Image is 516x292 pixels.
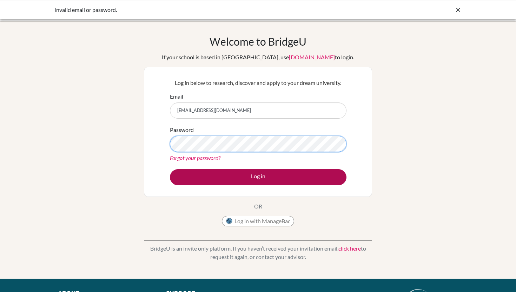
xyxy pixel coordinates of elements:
div: If your school is based in [GEOGRAPHIC_DATA], use to login. [162,53,354,61]
button: Log in [170,169,346,185]
p: OR [254,202,262,211]
label: Password [170,126,194,134]
div: Invalid email or password. [54,6,356,14]
a: [DOMAIN_NAME] [289,54,335,60]
h1: Welcome to BridgeU [210,35,306,48]
a: Forgot your password? [170,154,220,161]
a: click here [338,245,361,252]
p: BridgeU is an invite only platform. If you haven’t received your invitation email, to request it ... [144,244,372,261]
label: Email [170,92,183,101]
p: Log in below to research, discover and apply to your dream university. [170,79,346,87]
button: Log in with ManageBac [222,216,294,226]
